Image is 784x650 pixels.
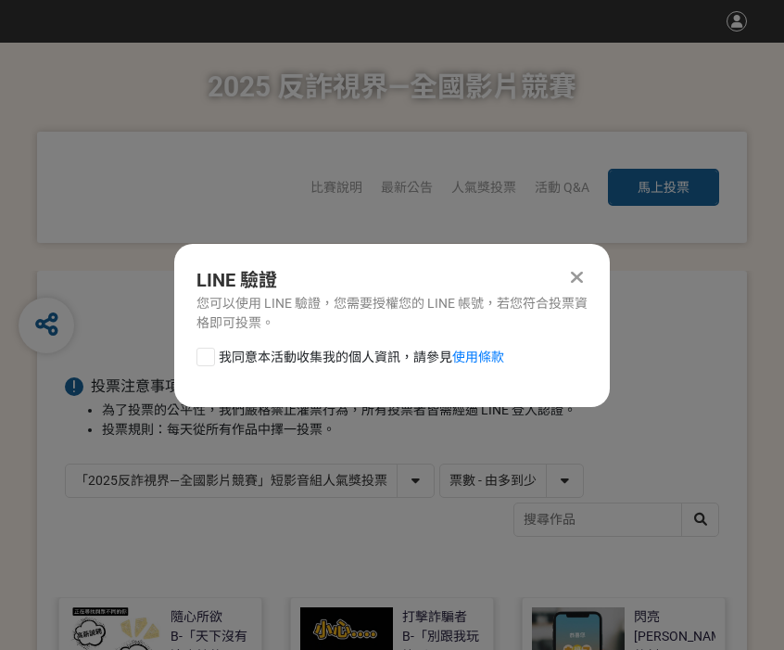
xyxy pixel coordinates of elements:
[196,294,588,333] div: 您可以使用 LINE 驗證，您需要授權您的 LINE 帳號，若您符合投票資格即可投票。
[514,503,718,536] input: 搜尋作品
[91,377,180,395] span: 投票注意事項
[102,401,719,420] li: 為了投票的公平性，我們嚴格禁止灌票行為，所有投票者皆需經過 LINE 登入認證。
[452,350,504,364] a: 使用條款
[196,266,588,294] div: LINE 驗證
[310,180,362,195] a: 比賽說明
[535,180,589,195] a: 活動 Q&A
[171,607,222,627] div: 隨心所欲
[608,169,719,206] button: 馬上投票
[638,180,689,195] span: 馬上投票
[402,607,467,627] div: 打擊詐騙者
[219,348,504,367] span: 我同意本活動收集我的個人資訊，請參見
[451,180,516,195] span: 人氣獎投票
[208,43,576,132] h1: 2025 反詐視界—全國影片競賽
[381,180,433,195] a: 最新公告
[102,420,719,440] li: 投票規則：每天從所有作品中擇一投票。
